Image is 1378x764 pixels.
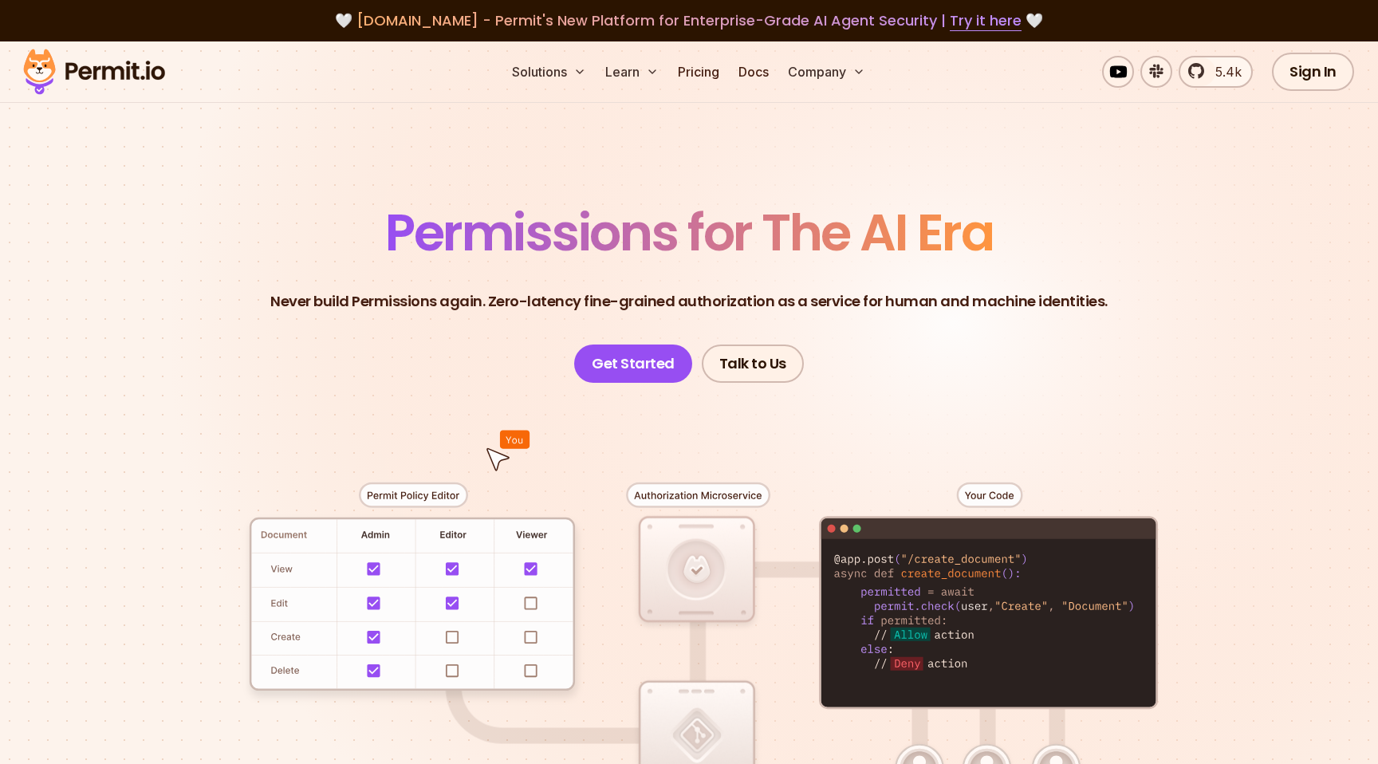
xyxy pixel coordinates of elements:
[782,56,872,88] button: Company
[574,345,692,383] a: Get Started
[671,56,726,88] a: Pricing
[599,56,665,88] button: Learn
[732,56,775,88] a: Docs
[16,45,172,99] img: Permit logo
[1179,56,1253,88] a: 5.4k
[385,197,993,268] span: Permissions for The AI Era
[506,56,593,88] button: Solutions
[1206,62,1242,81] span: 5.4k
[702,345,804,383] a: Talk to Us
[1272,53,1354,91] a: Sign In
[270,290,1108,313] p: Never build Permissions again. Zero-latency fine-grained authorization as a service for human and...
[356,10,1022,30] span: [DOMAIN_NAME] - Permit's New Platform for Enterprise-Grade AI Agent Security |
[38,10,1340,32] div: 🤍 🤍
[950,10,1022,31] a: Try it here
